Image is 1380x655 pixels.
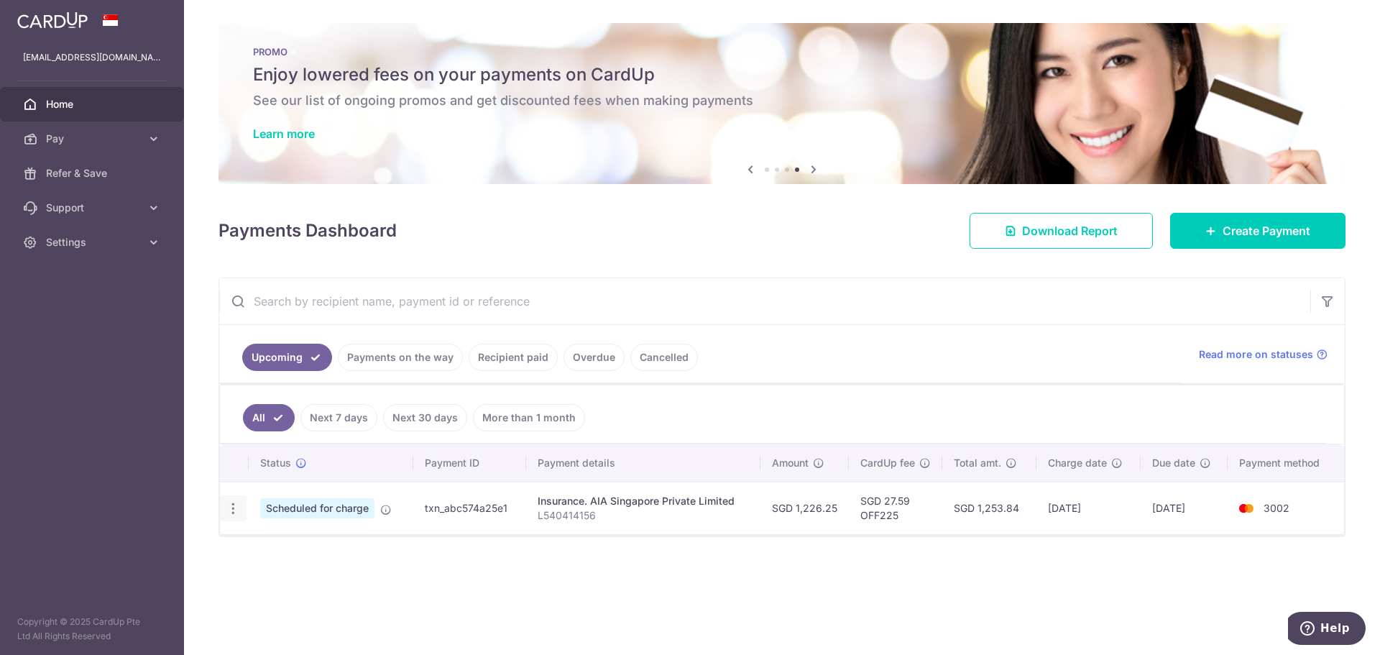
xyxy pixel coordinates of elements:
[1228,444,1344,482] th: Payment method
[1199,347,1313,362] span: Read more on statuses
[526,444,760,482] th: Payment details
[413,482,526,534] td: txn_abc574a25e1
[46,166,141,180] span: Refer & Save
[1170,213,1345,249] a: Create Payment
[970,213,1153,249] a: Download Report
[242,344,332,371] a: Upcoming
[760,482,849,534] td: SGD 1,226.25
[860,456,915,470] span: CardUp fee
[243,404,295,431] a: All
[46,97,141,111] span: Home
[538,508,749,523] p: L540414156
[954,456,1001,470] span: Total amt.
[1141,482,1228,534] td: [DATE]
[469,344,558,371] a: Recipient paid
[849,482,942,534] td: SGD 27.59 OFF225
[413,444,526,482] th: Payment ID
[383,404,467,431] a: Next 30 days
[23,50,161,65] p: [EMAIL_ADDRESS][DOMAIN_NAME]
[219,278,1310,324] input: Search by recipient name, payment id or reference
[1199,347,1328,362] a: Read more on statuses
[942,482,1036,534] td: SGD 1,253.84
[46,235,141,249] span: Settings
[253,63,1311,86] h5: Enjoy lowered fees on your payments on CardUp
[1048,456,1107,470] span: Charge date
[253,127,315,141] a: Learn more
[1264,502,1289,514] span: 3002
[1232,500,1261,517] img: Bank Card
[253,46,1311,58] p: PROMO
[772,456,809,470] span: Amount
[538,494,749,508] div: Insurance. AIA Singapore Private Limited
[218,218,397,244] h4: Payments Dashboard
[1022,222,1118,239] span: Download Report
[1223,222,1310,239] span: Create Payment
[300,404,377,431] a: Next 7 days
[46,201,141,215] span: Support
[473,404,585,431] a: More than 1 month
[46,132,141,146] span: Pay
[563,344,625,371] a: Overdue
[260,498,374,518] span: Scheduled for charge
[260,456,291,470] span: Status
[338,344,463,371] a: Payments on the way
[17,12,88,29] img: CardUp
[1152,456,1195,470] span: Due date
[218,23,1345,184] img: Latest Promos banner
[630,344,698,371] a: Cancelled
[1288,612,1366,648] iframe: Opens a widget where you can find more information
[253,92,1311,109] h6: See our list of ongoing promos and get discounted fees when making payments
[1036,482,1141,534] td: [DATE]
